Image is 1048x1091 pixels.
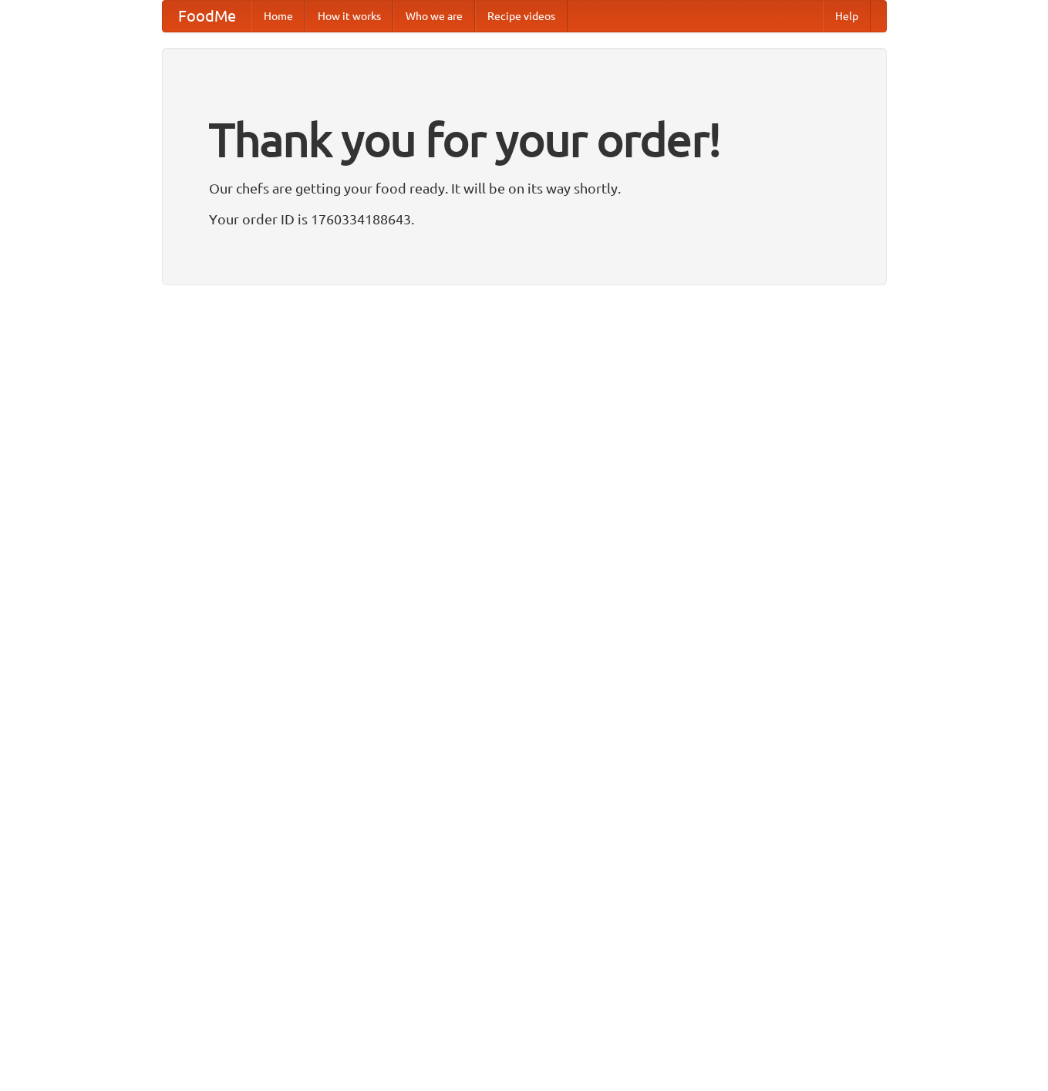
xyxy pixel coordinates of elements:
a: Home [251,1,305,32]
a: FoodMe [163,1,251,32]
p: Our chefs are getting your food ready. It will be on its way shortly. [209,177,840,200]
a: Help [823,1,871,32]
a: Recipe videos [475,1,568,32]
p: Your order ID is 1760334188643. [209,207,840,231]
a: Who we are [393,1,475,32]
h1: Thank you for your order! [209,103,840,177]
a: How it works [305,1,393,32]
